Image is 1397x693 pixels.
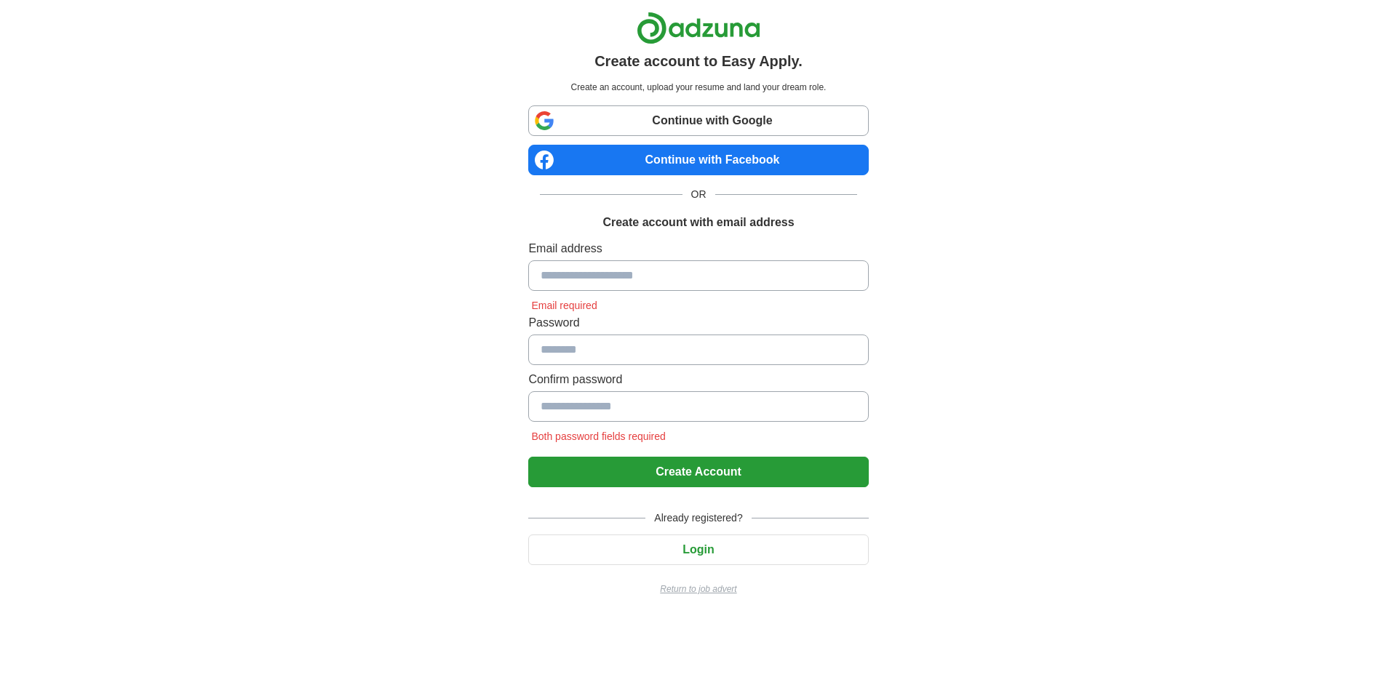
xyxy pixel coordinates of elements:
[528,543,868,556] a: Login
[602,214,794,231] h1: Create account with email address
[528,145,868,175] a: Continue with Facebook
[594,50,803,72] h1: Create account to Easy Apply.
[528,457,868,487] button: Create Account
[528,240,868,257] label: Email address
[528,371,868,388] label: Confirm password
[682,187,715,202] span: OR
[528,534,868,565] button: Login
[637,12,760,44] img: Adzuna logo
[645,510,751,526] span: Already registered?
[528,430,668,442] span: Both password fields required
[528,105,868,136] a: Continue with Google
[528,300,600,311] span: Email required
[528,314,868,332] label: Password
[531,81,865,94] p: Create an account, upload your resume and land your dream role.
[528,582,868,596] a: Return to job advert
